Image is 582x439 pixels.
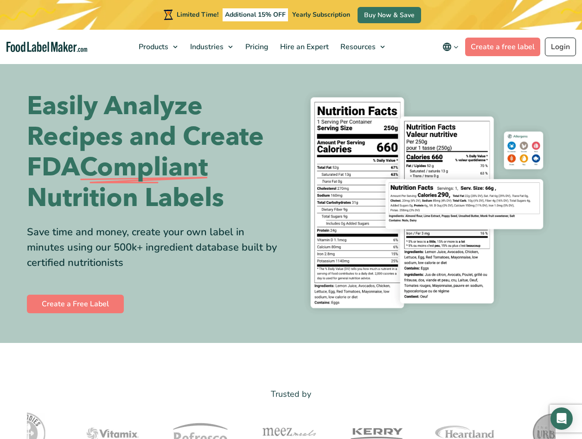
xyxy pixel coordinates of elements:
[335,30,390,64] a: Resources
[243,42,269,52] span: Pricing
[550,407,573,430] div: Open Intercom Messenger
[27,387,556,401] p: Trusted by
[545,38,576,56] a: Login
[177,10,218,19] span: Limited Time!
[223,8,288,21] span: Additional 15% OFF
[187,42,224,52] span: Industries
[27,91,284,213] h1: Easily Analyze Recipes and Create FDA Nutrition Labels
[292,10,350,19] span: Yearly Subscription
[27,225,284,271] div: Save time and money, create your own label in minutes using our 500k+ ingredient database built b...
[185,30,237,64] a: Industries
[358,7,421,23] a: Buy Now & Save
[277,42,330,52] span: Hire an Expert
[133,30,182,64] a: Products
[136,42,169,52] span: Products
[27,295,124,313] a: Create a Free Label
[338,42,377,52] span: Resources
[80,152,208,183] span: Compliant
[465,38,540,56] a: Create a free label
[240,30,272,64] a: Pricing
[275,30,333,64] a: Hire an Expert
